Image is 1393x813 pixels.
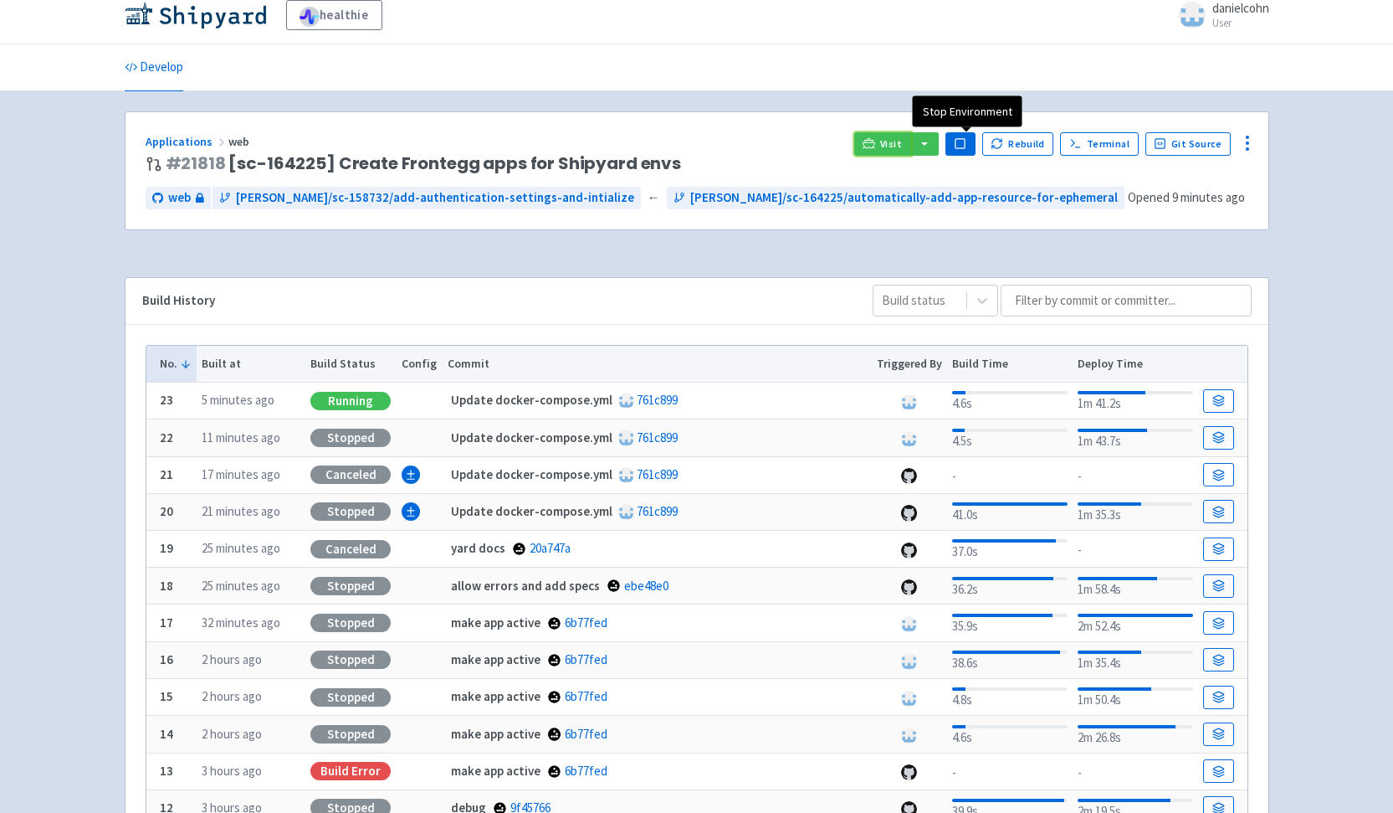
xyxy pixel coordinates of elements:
b: 23 [160,392,173,408]
div: Canceled [310,466,391,484]
strong: Update docker-compose.yml [451,392,612,408]
a: Build Details [1203,759,1233,783]
a: 6b77fed [565,615,607,630]
a: 20a747a [530,540,571,556]
b: 21 [160,466,173,482]
b: 16 [160,651,173,667]
span: web [168,188,191,208]
a: 761c899 [637,466,678,482]
a: danielcohn User [1169,2,1269,28]
strong: Update docker-compose.yml [451,503,612,519]
button: Rebuild [982,132,1054,156]
time: 17 minutes ago [202,466,280,482]
span: web [228,134,252,149]
b: 13 [160,763,173,779]
a: [PERSON_NAME]/sc-164225/automatically-add-app-resource-for-ephemeral [667,187,1124,209]
strong: make app active [451,726,540,742]
button: Show compose file diff [402,466,420,484]
strong: make app active [451,651,540,667]
b: 18 [160,578,173,594]
div: - [1078,760,1192,783]
a: Build Details [1203,611,1233,635]
th: Deploy Time [1073,346,1198,383]
a: 761c899 [637,392,678,408]
a: Visit [854,132,911,156]
time: 9 minutes ago [1172,189,1245,205]
span: ← [648,188,660,208]
th: Built at [197,346,305,383]
a: Develop [125,44,183,91]
th: Commit [442,346,871,383]
a: Build Details [1203,538,1233,561]
time: 11 minutes ago [202,430,280,445]
div: 4.6s [952,722,1067,748]
div: - [952,464,1067,486]
strong: Update docker-compose.yml [451,466,612,482]
th: Triggered By [871,346,947,383]
div: 1m 58.4s [1078,574,1192,599]
div: 36.2s [952,574,1067,599]
div: 4.8s [952,684,1067,710]
b: 22 [160,430,173,445]
button: Show compose file diff [402,502,420,521]
small: User [1212,18,1269,28]
strong: make app active [451,688,540,704]
a: web [146,187,211,209]
th: Build Status [305,346,397,383]
div: 41.0s [952,499,1067,525]
a: Build Details [1203,723,1233,746]
div: 1m 41.2s [1078,388,1192,414]
div: 37.0s [952,536,1067,562]
div: 38.6s [952,647,1067,673]
a: [PERSON_NAME]/sc-158732/add-authentication-settings-and-intialize [213,187,641,209]
button: No. [160,355,192,373]
a: ebe48e0 [624,578,668,594]
div: - [952,760,1067,783]
div: Stopped [310,429,391,447]
time: 25 minutes ago [202,540,280,556]
a: 761c899 [637,503,678,519]
strong: make app active [451,615,540,630]
time: 2 hours ago [202,688,262,704]
div: 4.5s [952,425,1067,451]
a: 6b77fed [565,726,607,742]
div: 1m 35.3s [1078,499,1192,525]
div: 35.9s [952,610,1067,636]
strong: allow errors and add specs [451,578,600,594]
div: Stopped [310,502,391,521]
div: Stopped [310,577,391,595]
div: Stopped [310,725,391,744]
b: 15 [160,688,173,704]
span: Visit [880,137,902,151]
a: Build Details [1203,500,1233,523]
div: Canceled [310,540,391,558]
button: Pause [945,132,976,156]
div: Stopped [310,614,391,632]
time: 2 hours ago [202,726,262,742]
a: Build Details [1203,463,1233,486]
b: 19 [160,540,173,556]
strong: yard docs [451,540,505,556]
a: Build Details [1203,686,1233,709]
div: Running [310,392,391,410]
div: 2m 26.8s [1078,722,1192,748]
a: Build Details [1203,574,1233,598]
time: 32 minutes ago [202,615,280,630]
div: 1m 35.4s [1078,647,1192,673]
span: [PERSON_NAME]/sc-164225/automatically-add-app-resource-for-ephemeral [690,188,1118,208]
a: Build Details [1203,426,1233,450]
th: Build Time [947,346,1073,383]
input: Filter by commit or committer... [1001,285,1252,316]
time: 3 hours ago [202,763,262,779]
a: #21818 [166,152,226,175]
strong: Update docker-compose.yml [451,430,612,445]
strong: make app active [451,763,540,779]
img: Shipyard logo [125,2,266,28]
a: Applications [146,134,228,149]
div: Stopped [310,651,391,669]
b: 17 [160,615,173,630]
b: 20 [160,503,173,519]
div: - [1078,464,1192,486]
div: 2m 52.4s [1078,610,1192,636]
div: Build History [142,291,846,311]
